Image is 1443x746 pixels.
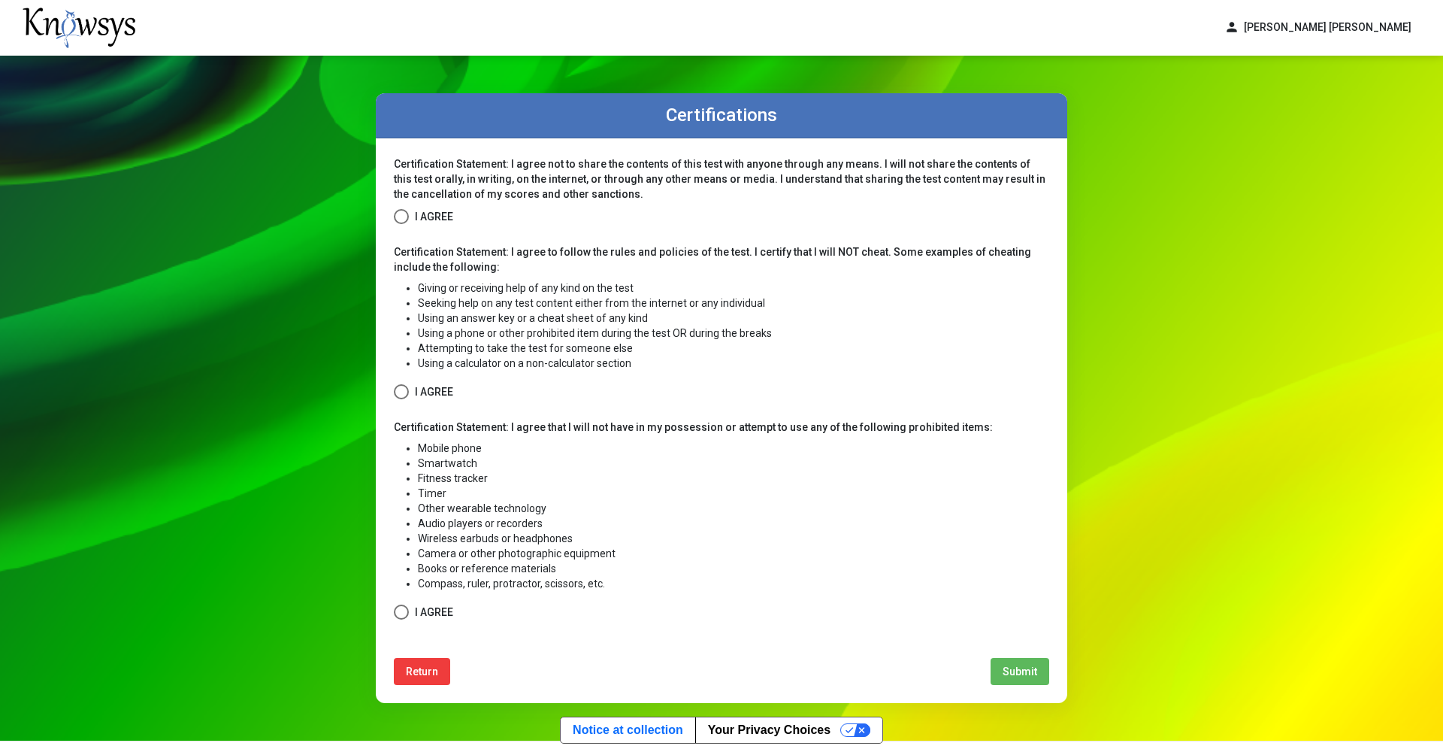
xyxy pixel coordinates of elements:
[418,486,1049,501] li: Timer
[418,296,1049,311] li: Seeking help on any test content either from the internet or any individual
[418,501,1049,516] li: Other wearable technology
[418,341,1049,356] li: Attempting to take the test for someone else
[418,531,1049,546] li: Wireless earbuds or headphones
[418,546,1049,561] li: Camera or other photographic equipment
[406,666,438,678] span: Return
[418,356,1049,371] li: Using a calculator on a non-calculator section
[415,383,453,402] span: I Agree
[394,156,1049,202] p: Certification Statement: I agree not to share the contents of this test with anyone through any m...
[695,717,882,743] button: Your Privacy Choices
[1215,15,1420,40] button: person[PERSON_NAME] [PERSON_NAME]
[415,603,453,622] span: I Agree
[418,281,1049,296] li: Giving or receiving help of any kind on the test
[418,441,1049,456] li: Mobile phone
[1224,20,1239,35] span: person
[418,326,1049,341] li: Using a phone or other prohibited item during the test OR during the breaks
[418,576,1049,591] li: Compass, ruler, protractor, scissors, etc.
[394,658,450,685] button: Return
[23,8,135,48] img: knowsys-logo.png
[561,717,695,743] a: Notice at collection
[418,311,1049,326] li: Using an answer key or a cheat sheet of any kind
[1003,666,1037,678] span: Submit
[415,208,453,226] span: I Agree
[418,471,1049,486] li: Fitness tracker
[394,420,1049,435] p: Certification Statement: I agree that I will not have in my possession or attempt to use any of t...
[418,516,1049,531] li: Audio players or recorders
[394,244,1049,274] p: Certification Statement: I agree to follow the rules and policies of the test. I certify that I w...
[418,561,1049,576] li: Books or reference materials
[666,105,777,126] label: Certifications
[991,658,1049,685] button: Submit
[418,456,1049,471] li: Smartwatch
